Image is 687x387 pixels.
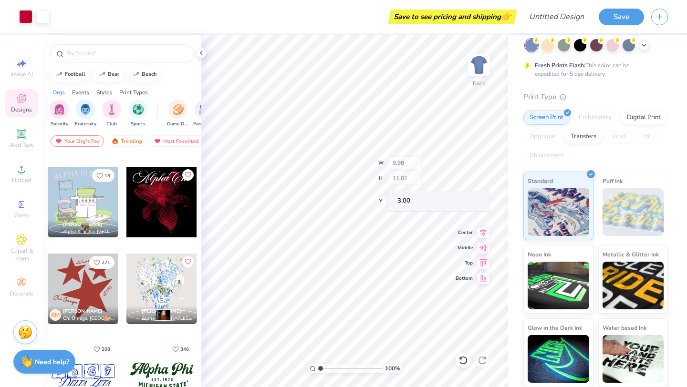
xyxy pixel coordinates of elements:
img: Neon Ink [528,262,589,309]
button: Like [89,343,114,356]
img: Fraternity Image [80,104,91,115]
img: most_fav.gif [55,138,62,144]
span: 271 [102,260,110,265]
div: Print Types [119,88,148,97]
span: Water based Ink [603,323,646,333]
span: Sorority [51,121,68,128]
div: Most Favorited [149,135,203,147]
span: Center [456,229,473,236]
div: Screen Print [523,111,570,125]
span: Bottom [456,275,473,282]
img: Sorority Image [54,104,65,115]
span: Sports [131,121,146,128]
img: trend_line.gif [132,71,140,77]
img: Parent's Weekend Image [199,104,210,115]
div: filter for Club [102,100,121,128]
span: Fraternity [75,121,96,128]
span: Middle [456,244,473,251]
span: Chi Omega, [GEOGRAPHIC_DATA] [63,315,114,322]
div: filter for Game Day [167,100,189,128]
button: football [50,67,90,81]
input: Try "Alpha" [66,49,188,58]
div: Digital Print [621,111,667,125]
button: Like [92,169,114,182]
button: bear [93,67,124,81]
span: Image AI [10,71,33,78]
div: Embroidery [572,111,618,125]
div: Events [72,88,89,97]
span: Parent's Weekend [193,121,215,128]
button: filter button [128,100,147,128]
div: Rhinestones [523,149,570,163]
img: trend_line.gif [55,71,63,77]
div: This color can be expedited for 5 day delivery. [535,61,652,78]
span: Glow in the Dark Ink [528,323,582,333]
img: most_fav.gif [154,138,161,144]
button: Save [599,9,644,25]
div: filter for Parent's Weekend [193,100,215,128]
span: 208 [102,347,110,352]
strong: Need help? [35,357,69,367]
span: Metallic & Glitter Ink [603,249,659,259]
img: trending.gif [111,138,119,144]
strong: Fresh Prints Flash: [535,61,585,69]
span: Neon Ink [528,249,551,259]
div: filter for Sports [128,100,147,128]
img: Standard [528,188,589,236]
div: bear [108,71,119,77]
span: Decorate [10,290,33,297]
div: beach [142,71,157,77]
span: [PERSON_NAME] [63,221,103,228]
div: football [65,71,85,77]
div: filter for Sorority [50,100,69,128]
img: Water based Ink [603,335,664,383]
button: Like [89,256,114,269]
button: Like [182,256,194,267]
button: filter button [50,100,69,128]
button: filter button [102,100,121,128]
img: Metallic & Glitter Ink [603,262,664,309]
span: Add Text [10,141,33,149]
div: Vinyl [605,130,632,144]
div: Print Type [523,92,668,102]
img: Game Day Image [173,104,184,115]
span: Clipart & logos [5,247,38,262]
div: RM [50,309,61,321]
div: Back [473,79,485,88]
img: Club Image [106,104,117,115]
span: Alpha [GEOGRAPHIC_DATA], [GEOGRAPHIC_DATA][US_STATE] [142,315,193,322]
div: Trending [107,135,146,147]
button: Like [182,169,194,181]
span: Puff Ink [603,176,623,186]
button: filter button [193,100,215,128]
span: Top [456,260,473,266]
div: Styles [96,88,112,97]
span: [PERSON_NAME] [142,308,181,315]
div: filter for Fraternity [75,100,96,128]
span: 346 [180,347,189,352]
span: Club [106,121,117,128]
img: Puff Ink [603,188,664,236]
span: Designs [11,106,32,113]
div: Applique [523,130,562,144]
div: Save to see pricing and shipping [391,10,514,24]
input: Untitled Design [521,7,592,26]
div: Foil [635,130,657,144]
img: Glow in the Dark Ink [528,335,589,383]
img: Sports Image [133,104,144,115]
img: trend_line.gif [98,71,106,77]
span: Greek [14,212,29,219]
div: Orgs [52,88,65,97]
button: filter button [167,100,189,128]
span: 👉 [501,10,511,22]
img: Back [469,55,489,74]
div: Transfers [564,130,603,144]
span: Game Day [167,121,189,128]
button: filter button [75,100,96,128]
button: Like [168,343,193,356]
span: [PERSON_NAME] [63,308,103,315]
span: Standard [528,176,553,186]
button: beach [127,67,161,81]
div: Your Org's Fav [51,135,104,147]
span: Upload [12,176,31,184]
